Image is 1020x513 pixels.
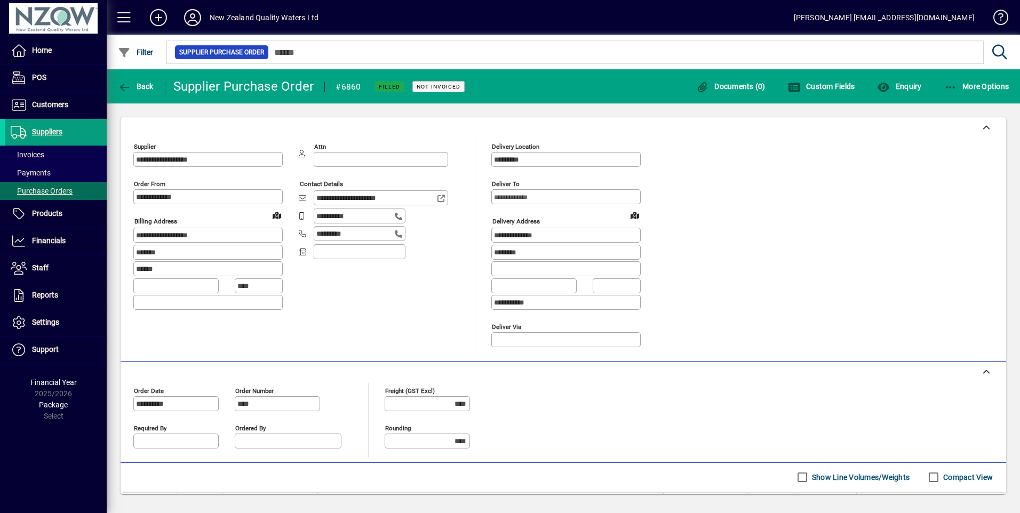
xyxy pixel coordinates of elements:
[5,182,107,200] a: Purchase Orders
[179,47,264,58] span: Supplier Purchase Order
[5,309,107,336] a: Settings
[944,82,1009,91] span: More Options
[141,8,176,27] button: Add
[32,100,68,109] span: Customers
[134,143,156,150] mat-label: Supplier
[32,318,59,326] span: Settings
[5,228,107,254] a: Financials
[810,472,910,483] label: Show Line Volumes/Weights
[492,180,520,188] mat-label: Deliver To
[268,206,285,223] a: View on map
[11,169,51,177] span: Payments
[336,78,361,95] div: #6860
[5,164,107,182] a: Payments
[5,336,107,363] a: Support
[11,150,44,159] span: Invoices
[941,472,993,483] label: Compact View
[30,378,77,387] span: Financial Year
[32,73,46,82] span: POS
[874,77,924,96] button: Enquiry
[118,48,154,57] span: Filter
[5,255,107,282] a: Staff
[134,180,165,188] mat-label: Order from
[32,345,59,354] span: Support
[5,37,107,64] a: Home
[173,78,314,95] div: Supplier Purchase Order
[985,2,1007,37] a: Knowledge Base
[794,9,975,26] div: [PERSON_NAME] [EMAIL_ADDRESS][DOMAIN_NAME]
[5,146,107,164] a: Invoices
[877,82,921,91] span: Enquiry
[5,282,107,309] a: Reports
[5,201,107,227] a: Products
[492,143,539,150] mat-label: Delivery Location
[210,9,318,26] div: New Zealand Quality Waters Ltd
[694,77,768,96] button: Documents (0)
[5,65,107,91] a: POS
[385,387,435,394] mat-label: Freight (GST excl)
[235,387,274,394] mat-label: Order number
[176,8,210,27] button: Profile
[115,77,156,96] button: Back
[32,291,58,299] span: Reports
[5,92,107,118] a: Customers
[626,206,643,223] a: View on map
[115,43,156,62] button: Filter
[788,82,855,91] span: Custom Fields
[32,236,66,245] span: Financials
[379,83,400,90] span: Filled
[134,424,166,431] mat-label: Required by
[39,400,68,409] span: Package
[107,77,165,96] app-page-header-button: Back
[492,323,521,330] mat-label: Deliver via
[32,127,62,136] span: Suppliers
[134,387,164,394] mat-label: Order date
[118,82,154,91] span: Back
[417,83,460,90] span: Not Invoiced
[942,77,1012,96] button: More Options
[314,143,326,150] mat-label: Attn
[32,263,49,272] span: Staff
[235,424,266,431] mat-label: Ordered by
[11,187,73,195] span: Purchase Orders
[32,46,52,54] span: Home
[385,424,411,431] mat-label: Rounding
[785,77,858,96] button: Custom Fields
[32,209,62,218] span: Products
[696,82,766,91] span: Documents (0)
